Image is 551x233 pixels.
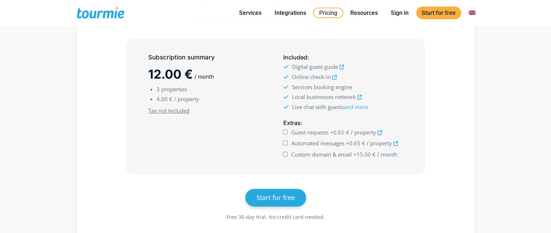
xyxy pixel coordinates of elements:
a: and more [343,103,368,111]
a: Services [234,8,267,17]
span: Extras [283,119,300,126]
h5: : [283,118,402,128]
span: Guest requests [291,129,329,136]
span: Included [283,54,307,61]
span: Digital guest guide [292,63,338,70]
span: 4.00 € [156,95,172,103]
u: Tax not included [148,107,189,114]
span: / property [367,140,392,147]
span: +15.00 € [353,151,376,158]
span: Online check-in [292,73,330,80]
span: Automated messages [291,140,345,147]
a: Pricing [313,8,343,18]
span: +0.65 € [330,129,349,136]
a: Switch to [463,8,481,17]
a: Integrations [269,8,312,17]
span: / month [377,151,397,158]
span: Start for free [256,193,295,202]
span: Live chat with guests [292,103,368,111]
span: Free 30-day trial. No credit card needed. [226,213,325,220]
span: Services booking engine [292,83,352,91]
span: Local businesses network [292,93,355,100]
span: Custom domain & email [291,151,352,158]
span: 3 [156,86,160,93]
a: Start for free [416,7,461,19]
a: Sign in [385,8,414,17]
span: +0.65 € [346,140,365,147]
a: Resources [345,8,383,17]
span: / month [195,73,214,80]
span: properties [161,86,187,93]
span: 12.00 € [148,67,193,82]
span: / property [351,129,376,136]
h5: Subscription summary [148,53,268,62]
h5: : [283,53,402,62]
span: / property [174,95,199,103]
a: Start for free [245,189,306,207]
